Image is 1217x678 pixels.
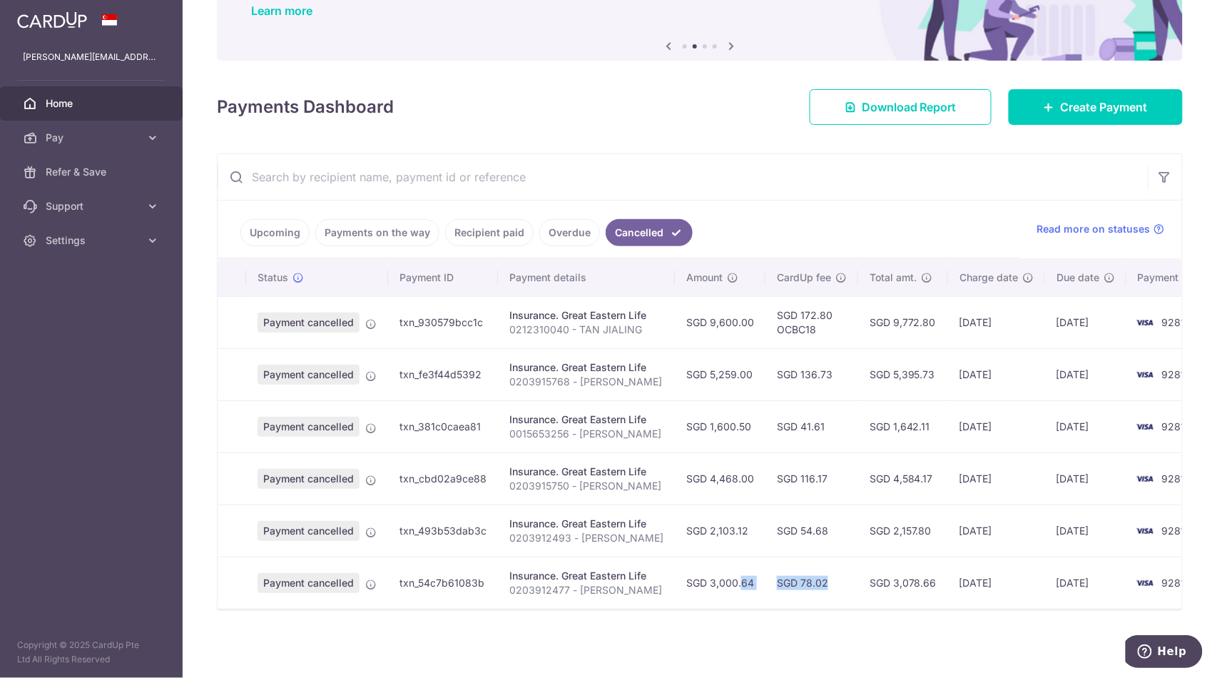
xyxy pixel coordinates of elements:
[258,469,360,489] span: Payment cancelled
[1162,472,1186,485] span: 9281
[1045,400,1126,452] td: [DATE]
[675,400,765,452] td: SGD 1,600.50
[315,219,439,246] a: Payments on the way
[765,557,858,609] td: SGD 78.02
[1131,314,1159,331] img: Bank Card
[1045,557,1126,609] td: [DATE]
[509,517,663,531] div: Insurance. Great Eastern Life
[765,400,858,452] td: SGD 41.61
[509,323,663,337] p: 0212310040 - TAN JIALING
[948,557,1045,609] td: [DATE]
[258,365,360,385] span: Payment cancelled
[948,296,1045,348] td: [DATE]
[509,375,663,389] p: 0203915768 - [PERSON_NAME]
[858,452,948,505] td: SGD 4,584.17
[17,11,87,29] img: CardUp
[258,270,288,285] span: Status
[1131,470,1159,487] img: Bank Card
[862,98,957,116] span: Download Report
[858,348,948,400] td: SGD 5,395.73
[1162,368,1186,380] span: 9281
[388,259,498,296] th: Payment ID
[218,154,1148,200] input: Search by recipient name, payment id or reference
[1131,522,1159,540] img: Bank Card
[606,219,693,246] a: Cancelled
[870,270,917,285] span: Total amt.
[509,427,663,441] p: 0015653256 - [PERSON_NAME]
[948,452,1045,505] td: [DATE]
[858,400,948,452] td: SGD 1,642.11
[1162,525,1186,537] span: 9281
[1056,270,1099,285] span: Due date
[1045,348,1126,400] td: [DATE]
[388,557,498,609] td: txn_54c7b61083b
[765,296,858,348] td: SGD 172.80 OCBC18
[777,270,831,285] span: CardUp fee
[258,313,360,333] span: Payment cancelled
[509,413,663,427] div: Insurance. Great Eastern Life
[509,531,663,545] p: 0203912493 - [PERSON_NAME]
[1162,577,1186,589] span: 9281
[445,219,534,246] a: Recipient paid
[948,505,1045,557] td: [DATE]
[46,131,140,145] span: Pay
[388,452,498,505] td: txn_cbd02a9ce88
[765,348,858,400] td: SGD 136.73
[217,94,394,120] h4: Payments Dashboard
[1037,222,1165,236] a: Read more on statuses
[1061,98,1148,116] span: Create Payment
[948,348,1045,400] td: [DATE]
[1045,296,1126,348] td: [DATE]
[675,348,765,400] td: SGD 5,259.00
[388,296,498,348] td: txn_930579bcc1c
[388,505,498,557] td: txn_493b53dab3c
[509,583,663,597] p: 0203912477 - [PERSON_NAME]
[675,296,765,348] td: SGD 9,600.00
[258,573,360,593] span: Payment cancelled
[675,505,765,557] td: SGD 2,103.12
[539,219,600,246] a: Overdue
[46,199,140,213] span: Support
[509,465,663,479] div: Insurance. Great Eastern Life
[858,296,948,348] td: SGD 9,772.80
[810,89,992,125] a: Download Report
[959,270,1018,285] span: Charge date
[1009,89,1183,125] a: Create Payment
[675,452,765,505] td: SGD 4,468.00
[258,417,360,437] span: Payment cancelled
[251,4,312,18] a: Learn more
[765,452,858,505] td: SGD 116.17
[388,348,498,400] td: txn_fe3f44d5392
[1162,420,1186,432] span: 9281
[46,96,140,111] span: Home
[858,505,948,557] td: SGD 2,157.80
[240,219,310,246] a: Upcoming
[388,400,498,452] td: txn_381c0caea81
[675,557,765,609] td: SGD 3,000.64
[258,521,360,541] span: Payment cancelled
[1045,505,1126,557] td: [DATE]
[498,259,675,296] th: Payment details
[509,569,663,583] div: Insurance. Great Eastern Life
[509,479,663,493] p: 0203915750 - [PERSON_NAME]
[1131,575,1159,592] img: Bank Card
[509,360,663,375] div: Insurance. Great Eastern Life
[1126,635,1203,671] iframe: Opens a widget where you can find more information
[765,505,858,557] td: SGD 54.68
[686,270,723,285] span: Amount
[23,50,160,64] p: [PERSON_NAME][EMAIL_ADDRESS][DOMAIN_NAME]
[1131,366,1159,383] img: Bank Card
[46,233,140,248] span: Settings
[858,557,948,609] td: SGD 3,078.66
[1045,452,1126,505] td: [DATE]
[509,308,663,323] div: Insurance. Great Eastern Life
[46,165,140,179] span: Refer & Save
[1162,316,1186,328] span: 9281
[1037,222,1151,236] span: Read more on statuses
[1131,418,1159,435] img: Bank Card
[948,400,1045,452] td: [DATE]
